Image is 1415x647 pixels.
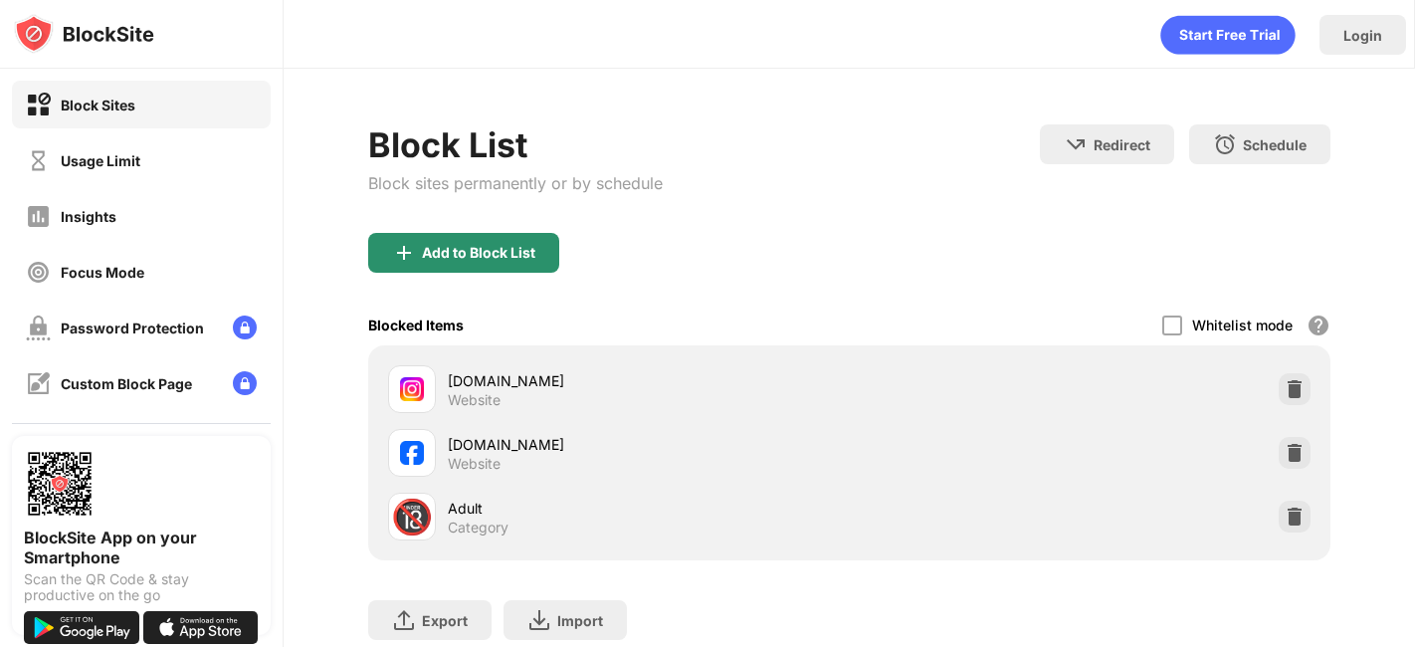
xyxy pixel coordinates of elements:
[24,448,96,520] img: options-page-qr-code.png
[368,317,464,333] div: Blocked Items
[1343,27,1382,44] div: Login
[24,571,259,603] div: Scan the QR Code & stay productive on the go
[448,519,508,537] div: Category
[557,612,603,629] div: Import
[422,612,468,629] div: Export
[233,371,257,395] img: lock-menu.svg
[1192,317,1293,333] div: Whitelist mode
[143,611,259,644] img: download-on-the-app-store.svg
[24,611,139,644] img: get-it-on-google-play.svg
[448,455,501,473] div: Website
[233,316,257,339] img: lock-menu.svg
[61,152,140,169] div: Usage Limit
[391,497,433,538] div: 🔞
[448,434,849,455] div: [DOMAIN_NAME]
[61,208,116,225] div: Insights
[26,93,51,117] img: block-on.svg
[26,148,51,173] img: time-usage-off.svg
[61,97,135,113] div: Block Sites
[26,204,51,229] img: insights-off.svg
[14,14,154,54] img: logo-blocksite.svg
[368,173,663,193] div: Block sites permanently or by schedule
[26,316,51,340] img: password-protection-off.svg
[61,375,192,392] div: Custom Block Page
[400,377,424,401] img: favicons
[61,320,204,336] div: Password Protection
[1160,15,1296,55] div: animation
[448,391,501,409] div: Website
[1243,136,1307,153] div: Schedule
[368,124,663,165] div: Block List
[422,245,535,261] div: Add to Block List
[61,264,144,281] div: Focus Mode
[24,528,259,567] div: BlockSite App on your Smartphone
[448,370,849,391] div: [DOMAIN_NAME]
[1094,136,1150,153] div: Redirect
[400,441,424,465] img: favicons
[26,260,51,285] img: focus-off.svg
[448,498,849,519] div: Adult
[26,371,51,396] img: customize-block-page-off.svg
